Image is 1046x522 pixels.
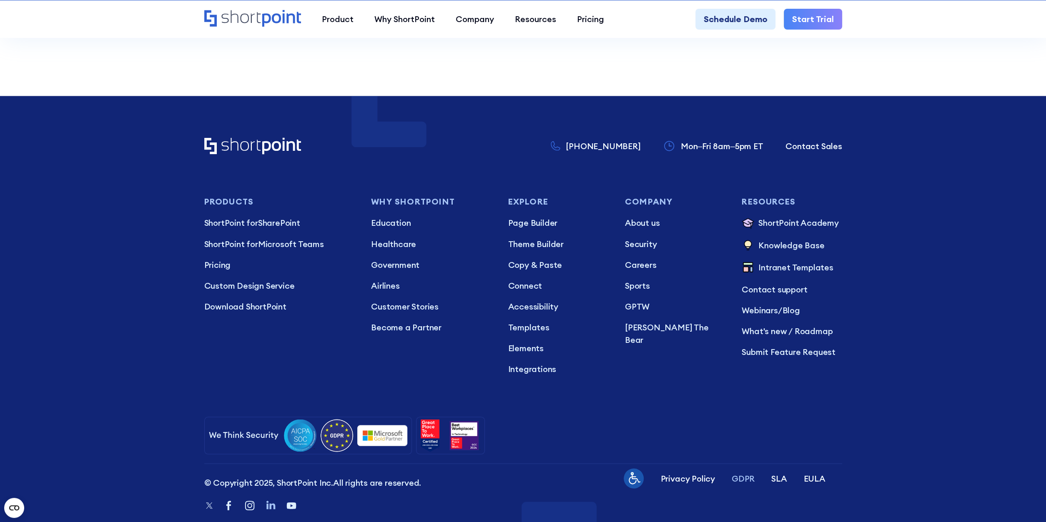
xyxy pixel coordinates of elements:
a: GDPR [732,472,755,485]
h3: Resources [742,197,842,206]
a: Blog [782,305,800,315]
a: Schedule Demo [695,9,775,30]
h3: Why Shortpoint [371,197,491,206]
h3: Explore [508,197,608,206]
a: Pricing [567,9,615,30]
a: Integrations [508,362,608,375]
a: Government [371,258,491,271]
button: Open CMP widget [4,498,24,518]
p: Knowledge Base [758,239,824,252]
a: [PERSON_NAME] The Bear [625,321,725,346]
p: Mon–Fri 8am–5pm ET [681,140,763,152]
a: Airlines [371,279,491,292]
a: Elements [508,342,608,354]
a: What's new / Roadmap [742,325,842,337]
p: SharePoint [204,217,355,229]
p: All rights are reserved. [204,476,421,489]
a: Page Builder [508,217,608,229]
a: Sports [625,279,725,292]
a: Youtube [285,499,298,513]
a: Product [311,9,364,30]
a: Intranet Templates [742,261,842,275]
a: Download ShortPoint [204,300,355,312]
a: Security [625,237,725,250]
a: Careers [625,258,725,271]
a: Submit Feature Request [742,345,842,358]
a: EULA [803,472,825,485]
h3: Products [204,197,355,206]
a: ShortPoint forMicrosoft Teams [204,237,355,250]
a: Webinars [742,305,778,315]
iframe: Chat Widget [1004,482,1046,522]
p: / [742,304,842,316]
p: Accessibility [508,300,608,312]
a: Customer Stories [371,300,491,312]
a: Privacy Policy [660,472,715,485]
a: Instagram [243,499,256,513]
a: Education [371,217,491,229]
div: Resources [515,13,556,25]
p: Intranet Templates [758,261,833,275]
a: Why ShortPoint [364,9,445,30]
a: Become a Partner [371,321,491,333]
a: Start Trial [784,9,842,30]
span: ShortPoint for [204,217,258,228]
div: Why ShortPoint [374,13,435,25]
a: Resources [504,9,567,30]
a: Connect [508,279,608,292]
a: Templates [508,321,608,333]
a: Contact Sales [785,140,842,152]
a: ShortPoint Academy [742,217,842,230]
a: [PHONE_NUMBER] [551,140,640,152]
div: Product [322,13,354,25]
a: Company [445,9,504,30]
span: © Copyright 2025, ShortPoint Inc. [204,477,333,487]
a: About us [625,217,725,229]
a: Linkedin [264,499,277,513]
p: Microsoft Teams [204,237,355,250]
div: Pricing [577,13,604,25]
a: Healthcare [371,237,491,250]
p: ShortPoint Academy [758,217,838,230]
h3: Company [625,197,725,206]
a: Copy & Paste [508,258,608,271]
a: Contact support [742,283,842,295]
span: ShortPoint for [204,238,258,249]
a: SLA [771,472,787,485]
a: Home [204,137,301,155]
a: Theme Builder [508,237,608,250]
a: Pricing [204,258,355,271]
a: GPTW [625,300,725,312]
a: Custom Design Service [204,279,355,292]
